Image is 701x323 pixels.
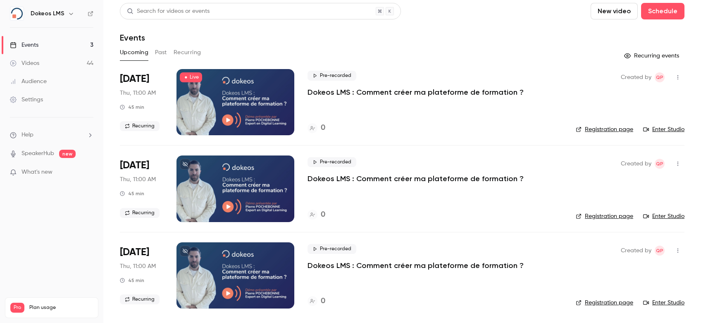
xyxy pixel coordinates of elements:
[308,261,524,270] a: Dokeos LMS : Comment créer ma plateforme de formation ?
[656,246,663,256] span: Qp
[120,242,163,309] div: Sep 4 Thu, 11:00 AM (Europe/Paris)
[656,159,663,169] span: Qp
[120,262,156,270] span: Thu, 11:00 AM
[643,212,684,220] a: Enter Studio
[655,72,665,82] span: Quentin partenaires@dokeos.com
[120,69,163,135] div: Aug 21 Thu, 11:00 AM (Europe/Paris)
[576,125,633,134] a: Registration page
[308,174,524,184] a: Dokeos LMS : Comment créer ma plateforme de formation ?
[120,159,149,172] span: [DATE]
[120,246,149,259] span: [DATE]
[120,208,160,218] span: Recurring
[10,96,43,104] div: Settings
[10,41,38,49] div: Events
[10,131,93,139] li: help-dropdown-opener
[180,72,202,82] span: Live
[120,190,144,197] div: 45 min
[308,87,524,97] a: Dokeos LMS : Comment créer ma plateforme de formation ?
[643,299,684,307] a: Enter Studio
[10,77,47,86] div: Audience
[655,159,665,169] span: Quentin partenaires@dokeos.com
[591,3,638,19] button: New video
[10,303,24,313] span: Pro
[120,89,156,97] span: Thu, 11:00 AM
[127,7,210,16] div: Search for videos or events
[21,131,33,139] span: Help
[308,122,325,134] a: 0
[621,246,651,256] span: Created by
[308,209,325,220] a: 0
[576,212,633,220] a: Registration page
[59,150,76,158] span: new
[576,299,633,307] a: Registration page
[29,304,93,311] span: Plan usage
[120,46,148,59] button: Upcoming
[620,49,684,62] button: Recurring events
[21,168,52,177] span: What's new
[120,33,145,43] h1: Events
[31,10,64,18] h6: Dokeos LMS
[656,72,663,82] span: Qp
[643,125,684,134] a: Enter Studio
[120,175,156,184] span: Thu, 11:00 AM
[120,294,160,304] span: Recurring
[308,296,325,307] a: 0
[641,3,684,19] button: Schedule
[308,157,356,167] span: Pre-recorded
[10,59,39,67] div: Videos
[308,71,356,81] span: Pre-recorded
[155,46,167,59] button: Past
[120,277,144,284] div: 45 min
[655,246,665,256] span: Quentin partenaires@dokeos.com
[120,156,163,222] div: Aug 28 Thu, 11:00 AM (Europe/Paris)
[321,296,325,307] h4: 0
[321,122,325,134] h4: 0
[10,7,24,20] img: Dokeos LMS
[621,159,651,169] span: Created by
[174,46,201,59] button: Recurring
[21,149,54,158] a: SpeakerHub
[120,72,149,86] span: [DATE]
[621,72,651,82] span: Created by
[308,244,356,254] span: Pre-recorded
[83,169,93,176] iframe: Noticeable Trigger
[120,121,160,131] span: Recurring
[321,209,325,220] h4: 0
[120,104,144,110] div: 45 min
